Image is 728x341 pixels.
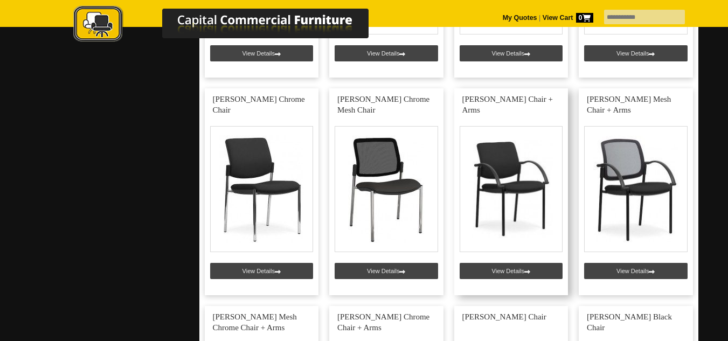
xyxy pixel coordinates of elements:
img: Capital Commercial Furniture Logo [44,5,421,45]
a: View Cart0 [540,14,593,22]
a: Capital Commercial Furniture Logo [44,5,421,48]
strong: View Cart [543,14,593,22]
span: 0 [576,13,593,23]
a: My Quotes [503,14,537,22]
